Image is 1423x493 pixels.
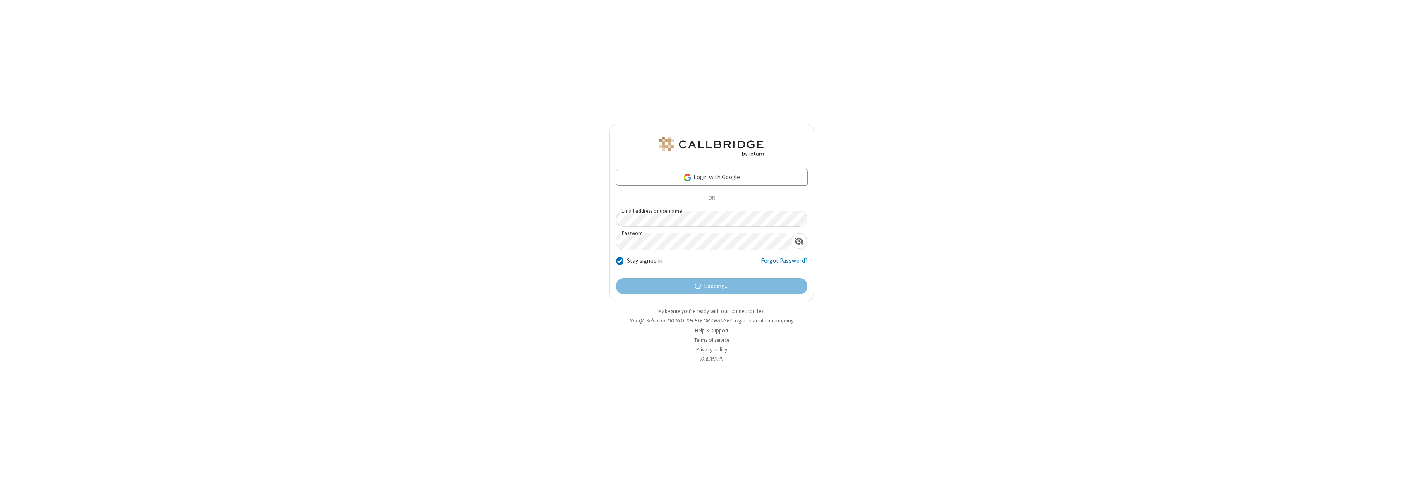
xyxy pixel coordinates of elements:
[704,281,728,291] span: Loading...
[705,192,718,204] span: OR
[733,317,793,325] button: Login to another company
[791,233,807,249] div: Show password
[658,308,765,315] a: Make sure you're ready with our connection test
[609,355,814,363] li: v2.6.353.4b
[609,317,814,325] li: Not QA Selenium DO NOT DELETE OR CHANGE?
[695,327,728,334] a: Help & support
[694,337,729,344] a: Terms of service
[1402,471,1417,487] iframe: Chat
[761,256,807,272] a: Forgot Password?
[616,278,807,295] button: Loading...
[616,233,791,250] input: Password
[616,169,807,185] a: Login with Google
[658,137,765,156] img: QA Selenium DO NOT DELETE OR CHANGE
[616,211,807,227] input: Email address or username
[683,173,692,182] img: google-icon.png
[696,346,727,353] a: Privacy policy
[627,256,663,266] label: Stay signed in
